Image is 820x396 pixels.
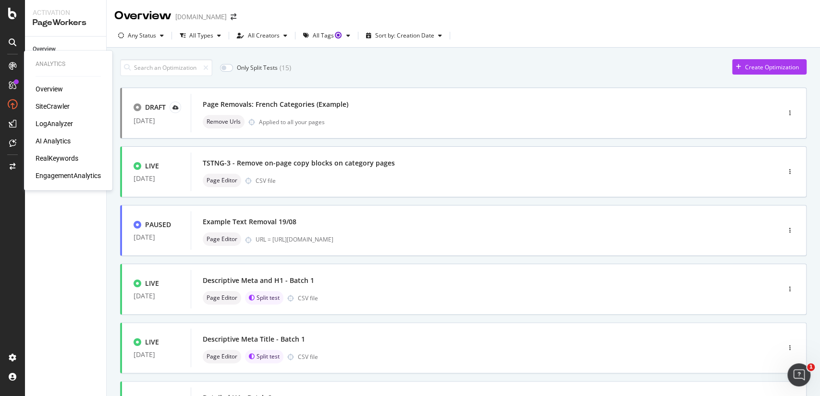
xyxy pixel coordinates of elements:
[313,33,343,38] div: All Tags
[787,363,810,386] iframe: Intercom live chat
[203,217,296,227] div: Example Text Removal 19/08
[203,100,348,109] div: Page Removals: French Categories (Example)
[203,158,395,168] div: TSTNG-3 - Remove on-page copy blocks on category pages
[36,171,101,180] a: EngagementAnalytics
[203,232,241,246] div: neutral label
[175,12,227,22] div: [DOMAIN_NAME]
[36,153,78,163] a: RealKeywords
[807,363,815,371] span: 1
[134,292,179,300] div: [DATE]
[145,102,166,112] div: DRAFT
[237,64,278,72] div: Only Split Tests
[114,28,168,43] button: Any Status
[203,334,305,344] div: Descriptive Meta Title - Batch 1
[207,178,237,183] span: Page Editor
[231,13,236,20] div: arrow-right-arrow-left
[36,60,101,68] div: Analytics
[207,295,237,301] span: Page Editor
[145,279,159,288] div: LIVE
[245,291,283,305] div: brand label
[203,350,241,363] div: neutral label
[257,295,280,301] span: Split test
[259,118,325,126] div: Applied to all your pages
[36,102,70,111] a: SiteCrawler
[33,17,98,28] div: PageWorkers
[33,8,98,17] div: Activation
[334,31,343,39] div: Tooltip anchor
[134,117,179,125] div: [DATE]
[134,175,179,182] div: [DATE]
[207,236,237,242] span: Page Editor
[33,44,56,54] div: Overview
[298,353,318,361] div: CSV file
[245,350,283,363] div: brand label
[745,63,799,71] div: Create Optimization
[189,33,213,38] div: All Types
[120,59,212,76] input: Search an Optimization
[248,33,280,38] div: All Creators
[299,28,354,43] button: All TagsTooltip anchor
[134,351,179,358] div: [DATE]
[298,294,318,302] div: CSV file
[280,63,291,73] div: ( 15 )
[233,28,291,43] button: All Creators
[257,354,280,359] span: Split test
[145,161,159,171] div: LIVE
[33,44,99,54] a: Overview
[203,291,241,305] div: neutral label
[36,119,73,128] a: LogAnalyzer
[203,276,314,285] div: Descriptive Meta and H1 - Batch 1
[36,84,63,94] a: Overview
[375,33,434,38] div: Sort by: Creation Date
[732,59,807,75] button: Create Optimization
[145,220,171,230] div: PAUSED
[207,119,241,125] span: Remove Urls
[134,233,179,241] div: [DATE]
[176,28,225,43] button: All Types
[128,33,156,38] div: Any Status
[362,28,446,43] button: Sort by: Creation Date
[36,136,71,146] a: AI Analytics
[114,8,171,24] div: Overview
[256,177,276,185] div: CSV file
[207,354,237,359] span: Page Editor
[203,115,245,128] div: neutral label
[145,337,159,347] div: LIVE
[256,235,739,243] div: URL = [URL][DOMAIN_NAME]
[203,174,241,187] div: neutral label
